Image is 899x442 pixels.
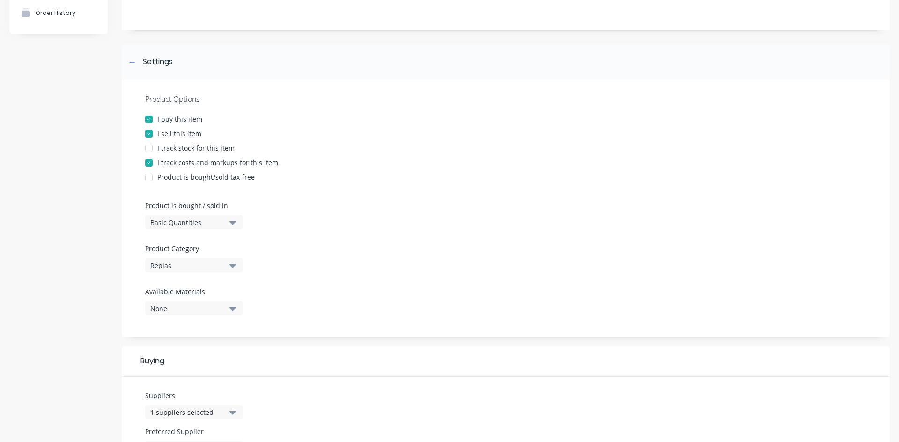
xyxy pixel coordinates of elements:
div: Basic Quantities [150,217,225,227]
div: I track stock for this item [157,143,235,153]
label: Product is bought / sold in [145,201,239,210]
button: Order History [9,1,108,24]
div: I buy this item [157,114,202,124]
div: Settings [143,56,173,68]
label: Available Materials [145,287,243,297]
div: 1 suppliers selected [150,407,225,417]
label: Preferred Supplier [145,427,243,436]
button: 1 suppliers selected [145,405,243,419]
div: Order History [36,9,75,16]
button: None [145,301,243,315]
div: I track costs and markups for this item [157,158,278,167]
div: None [150,304,225,313]
div: Product Options [145,94,866,105]
button: Replas [145,258,243,272]
label: Product Category [145,244,239,254]
label: Suppliers [145,391,243,400]
button: Basic Quantities [145,215,243,229]
div: Product is bought/sold tax-free [157,172,255,182]
div: Buying [122,346,890,377]
div: I sell this item [157,129,201,138]
div: Replas [150,261,225,270]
